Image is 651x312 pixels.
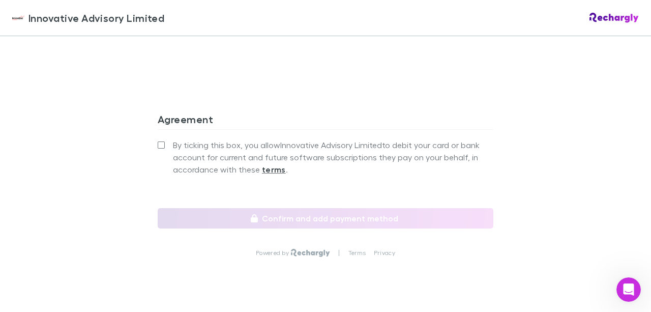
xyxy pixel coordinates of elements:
h3: Agreement [158,113,493,129]
strong: terms [262,164,286,175]
span: By ticking this box, you allow Innovative Advisory Limited to debit your card or bank account for... [173,139,493,176]
img: Rechargly Logo [291,249,330,257]
iframe: Intercom live chat [616,277,641,302]
img: Rechargly Logo [589,13,639,23]
p: | [338,249,340,257]
span: Innovative Advisory Limited [28,10,164,25]
p: Powered by [256,249,291,257]
a: Terms [348,249,366,257]
button: Confirm and add payment method [158,208,493,229]
a: Privacy [374,249,395,257]
img: Innovative Advisory Limited's Logo [12,12,24,24]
